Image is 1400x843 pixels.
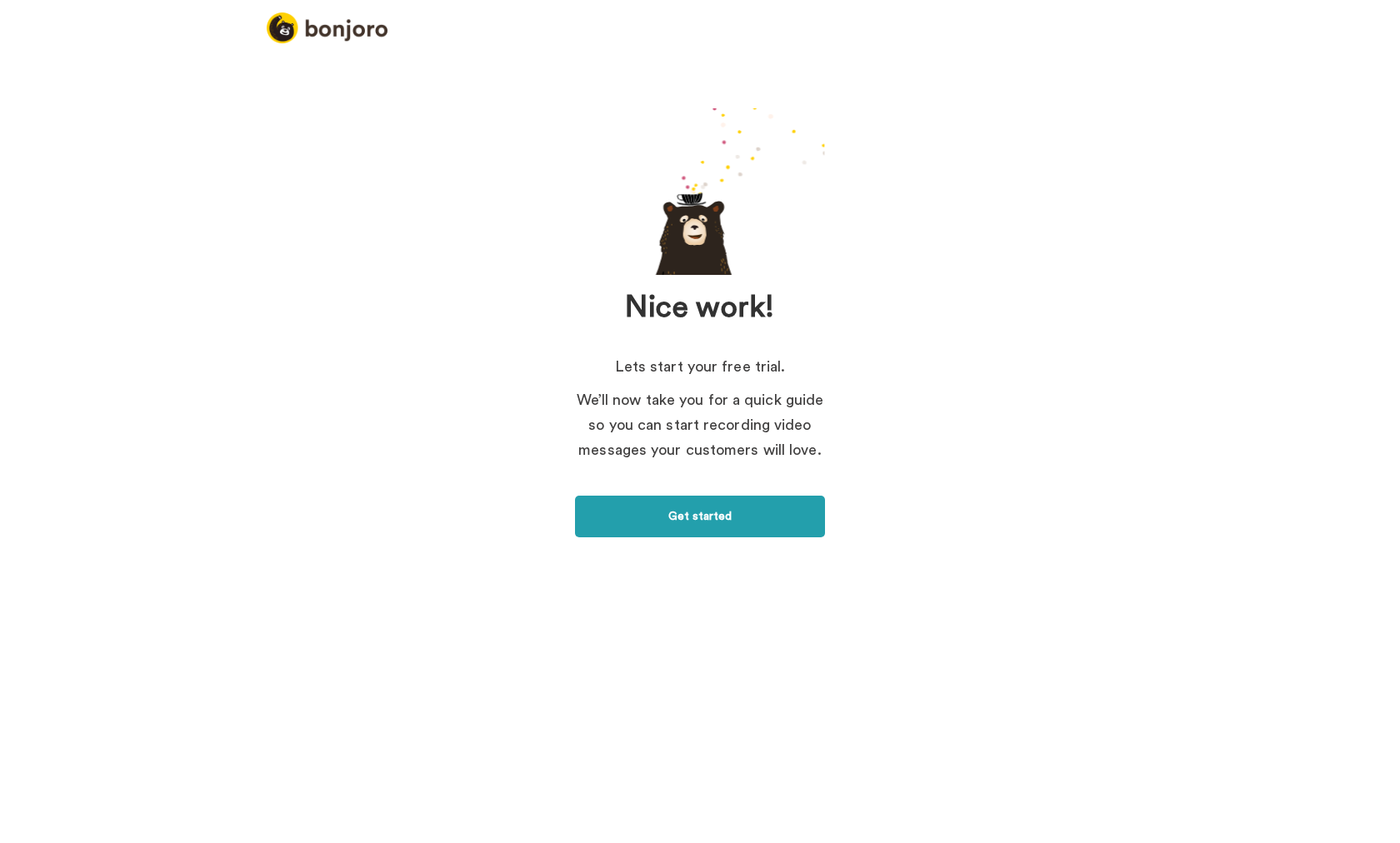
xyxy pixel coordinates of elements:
div: animation [642,108,825,275]
p: Lets start your free trial. [575,354,825,379]
img: logo_full.png [267,12,387,43]
p: We’ll now take you for a quick guide so you can start recording video messages your customers wil... [575,387,825,462]
a: Get started [575,496,825,537]
h1: Nice work! [512,292,887,325]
